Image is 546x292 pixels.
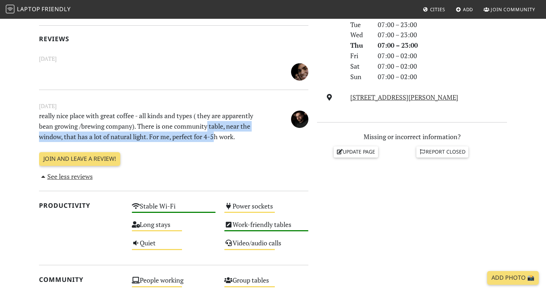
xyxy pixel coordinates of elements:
span: Cities [430,6,445,13]
span: Join Community [491,6,535,13]
h2: Community [39,276,123,283]
div: Stable Wi-Fi [127,200,220,219]
div: 07:00 – 23:00 [373,30,511,40]
div: Fri [346,51,373,61]
a: Join Community [481,3,538,16]
div: Sun [346,72,373,82]
div: 07:00 – 23:00 [373,40,511,51]
small: [DATE] [35,102,313,111]
span: Laptop [17,5,40,13]
div: Long stays [127,219,220,237]
h2: Reviews [39,35,308,43]
div: Wed [346,30,373,40]
p: Missing or incorrect information? [317,132,507,142]
div: 07:00 – 23:00 [373,20,511,30]
div: 07:00 – 02:00 [373,72,511,82]
img: 1596-frizurd.jpg [291,63,308,81]
div: Thu [346,40,373,51]
img: 1484760786-nemanja-cerovac.jpg [291,111,308,128]
span: Friendly [42,5,70,13]
div: Tue [346,20,373,30]
small: [DATE] [35,54,313,63]
a: [STREET_ADDRESS][PERSON_NAME] [350,93,458,102]
div: Video/audio calls [220,237,313,255]
div: 07:00 – 02:00 [373,61,511,72]
a: Report closed [416,146,468,157]
div: Work-friendly tables [220,219,313,237]
div: Power sockets [220,200,313,219]
span: Add [463,6,473,13]
div: 07:00 – 02:00 [373,51,511,61]
div: Sat [346,61,373,72]
h2: Productivity [39,202,123,209]
span: Nemanja Cerovac [291,114,308,123]
a: Add [453,3,476,16]
div: Quiet [127,237,220,255]
p: really nice place with great coffee - all kinds and types ( they are apparently bean growing /bre... [35,111,266,142]
a: Join and leave a review! [39,152,120,166]
a: Update page [334,146,378,157]
img: LaptopFriendly [6,5,14,13]
a: See less reviews [39,172,93,181]
a: Cities [420,3,448,16]
span: frizurd . [291,66,308,75]
a: LaptopFriendly LaptopFriendly [6,3,71,16]
a: Add Photo 📸 [487,271,539,285]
